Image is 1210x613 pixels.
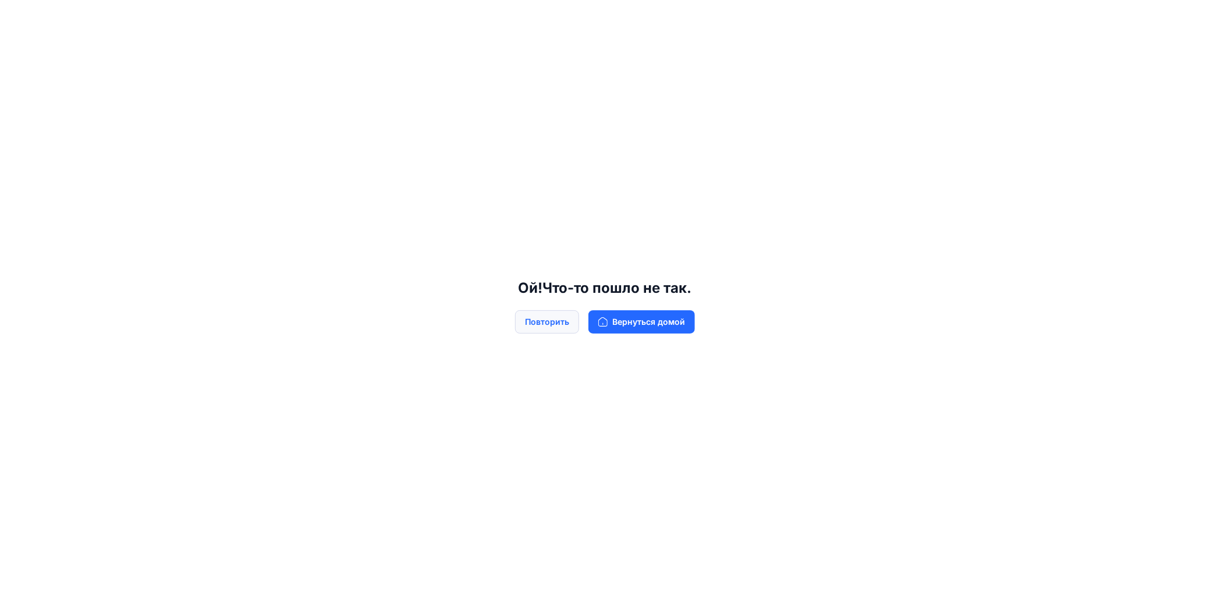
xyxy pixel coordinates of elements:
ya-tr-span: Ой! [519,279,543,296]
ya-tr-span: Что-то пошло не так. [543,279,692,296]
ya-tr-span: Повторить [525,316,569,328]
button: Вернуться домой [588,310,695,334]
button: Повторить [515,310,579,334]
ya-tr-span: Вернуться домой [612,316,685,328]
